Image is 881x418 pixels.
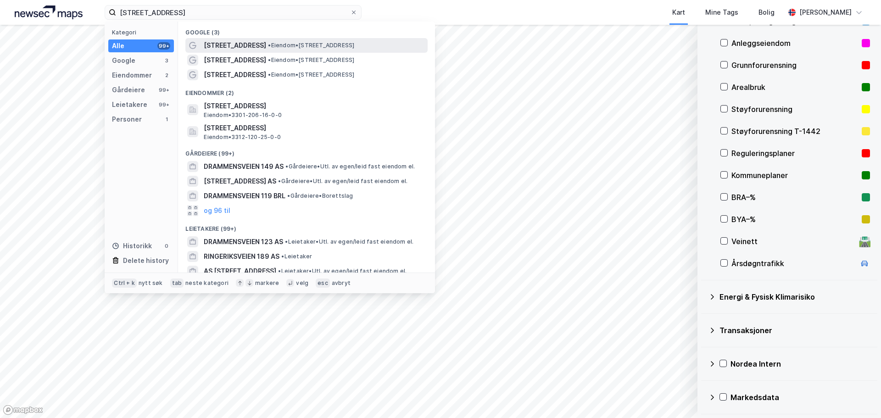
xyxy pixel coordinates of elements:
[204,205,230,216] button: og 96 til
[859,235,871,247] div: 🛣️
[731,236,855,247] div: Veinett
[285,163,288,170] span: •
[281,253,284,260] span: •
[731,192,858,203] div: BRA–%
[204,176,276,187] span: [STREET_ADDRESS] AS
[731,148,858,159] div: Reguleringsplaner
[204,100,424,111] span: [STREET_ADDRESS]
[178,22,435,38] div: Google (3)
[719,291,870,302] div: Energi & Fysisk Klimarisiko
[204,266,276,277] span: AS [STREET_ADDRESS]
[112,40,124,51] div: Alle
[730,358,870,369] div: Nordea Intern
[3,405,43,415] a: Mapbox homepage
[731,82,858,93] div: Arealbruk
[731,214,858,225] div: BYA–%
[112,99,147,110] div: Leietakere
[170,279,184,288] div: tab
[185,279,229,287] div: neste kategori
[730,392,870,403] div: Markedsdata
[112,279,137,288] div: Ctrl + k
[204,40,266,51] span: [STREET_ADDRESS]
[731,60,858,71] div: Grunnforurensning
[268,71,354,78] span: Eiendom • [STREET_ADDRESS]
[204,55,266,66] span: [STREET_ADDRESS]
[163,242,170,250] div: 0
[15,6,83,19] img: logo.a4113a55bc3d86da70a041830d287a7e.svg
[178,143,435,159] div: Gårdeiere (99+)
[204,134,281,141] span: Eiendom • 3312-120-25-0-0
[758,7,775,18] div: Bolig
[285,163,415,170] span: Gårdeiere • Utl. av egen/leid fast eiendom el.
[123,255,169,266] div: Delete history
[178,218,435,234] div: Leietakere (99+)
[163,116,170,123] div: 1
[157,42,170,50] div: 99+
[731,258,855,269] div: Årsdøgntrafikk
[112,55,135,66] div: Google
[204,161,284,172] span: DRAMMENSVEIEN 149 AS
[287,192,290,199] span: •
[672,7,685,18] div: Kart
[285,238,288,245] span: •
[112,29,174,36] div: Kategori
[116,6,350,19] input: Søk på adresse, matrikkel, gårdeiere, leietakere eller personer
[157,86,170,94] div: 99+
[268,56,354,64] span: Eiendom • [STREET_ADDRESS]
[278,178,281,184] span: •
[157,101,170,108] div: 99+
[112,114,142,125] div: Personer
[204,251,279,262] span: RINGERIKSVEIEN 189 AS
[731,126,858,137] div: Støyforurensning T-1442
[163,57,170,64] div: 3
[719,325,870,336] div: Transaksjoner
[268,42,271,49] span: •
[204,236,283,247] span: DRAMMENSVEIEN 123 AS
[112,70,152,81] div: Eiendommer
[163,72,170,79] div: 2
[296,279,308,287] div: velg
[278,268,407,275] span: Leietaker • Utl. av egen/leid fast eiendom el.
[255,279,279,287] div: markere
[204,123,424,134] span: [STREET_ADDRESS]
[316,279,330,288] div: esc
[204,190,285,201] span: DRAMMENSVEIEN 119 BRL
[799,7,852,18] div: [PERSON_NAME]
[139,279,163,287] div: nytt søk
[268,42,354,49] span: Eiendom • [STREET_ADDRESS]
[112,240,152,251] div: Historikk
[287,192,353,200] span: Gårdeiere • Borettslag
[731,170,858,181] div: Kommuneplaner
[204,111,282,119] span: Eiendom • 3301-206-16-0-0
[281,253,312,260] span: Leietaker
[178,82,435,99] div: Eiendommer (2)
[278,178,407,185] span: Gårdeiere • Utl. av egen/leid fast eiendom el.
[268,56,271,63] span: •
[731,104,858,115] div: Støyforurensning
[204,69,266,80] span: [STREET_ADDRESS]
[332,279,351,287] div: avbryt
[835,374,881,418] iframe: Chat Widget
[268,71,271,78] span: •
[285,238,413,245] span: Leietaker • Utl. av egen/leid fast eiendom el.
[731,38,858,49] div: Anleggseiendom
[705,7,738,18] div: Mine Tags
[112,84,145,95] div: Gårdeiere
[278,268,281,274] span: •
